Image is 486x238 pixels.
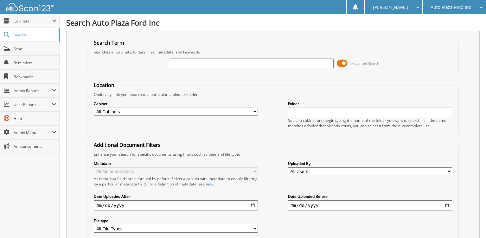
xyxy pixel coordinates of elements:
div: Enhance your search for specific documents using filters such as date and file type. [91,152,455,157]
iframe: Chat Widget [454,208,486,238]
span: Auto Plaza Ford Inc [431,5,471,9]
img: scan123-logo-white.svg [6,3,54,11]
span: Search [14,32,55,38]
legend: Search Term [91,39,127,46]
label: Cabinet [94,101,258,106]
label: Date Uploaded Before [288,194,452,199]
div: Select a cabinet and begin typing the name of the folder you want to search in. If the name match... [288,118,452,128]
span: Help [14,116,56,121]
label: Uploaded By [288,161,452,166]
label: File type [94,218,258,223]
span: Bookmarks [14,74,56,79]
label: Folder [288,101,452,106]
span: Admin Reports [14,88,52,93]
legend: Additional Document Filters [91,141,164,148]
span: User Reports [14,102,52,107]
input: end [288,200,452,210]
label: Date Uploaded After [94,194,258,199]
span: Announcements [14,144,56,149]
div: All metadata fields are searched by default. Select a cabinet with metadata to enable filtering b... [94,176,258,187]
input: start [94,200,258,210]
span: Cabinets [14,18,52,24]
span: Reminders [14,60,56,66]
h1: Search Auto Plaza Ford Inc [66,17,480,28]
span: Admin Menu [14,130,52,135]
div: Optionally limit your search to a particular cabinet or folder [91,92,455,97]
a: here [205,181,213,187]
span: Advanced Search [351,61,379,66]
div: Searches all cabinets, folders, files, metadata, and keywords [91,49,455,55]
span: Scan [14,46,56,52]
label: Metadata [94,161,258,166]
span: [PERSON_NAME] [373,5,408,9]
legend: Location [91,82,118,89]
